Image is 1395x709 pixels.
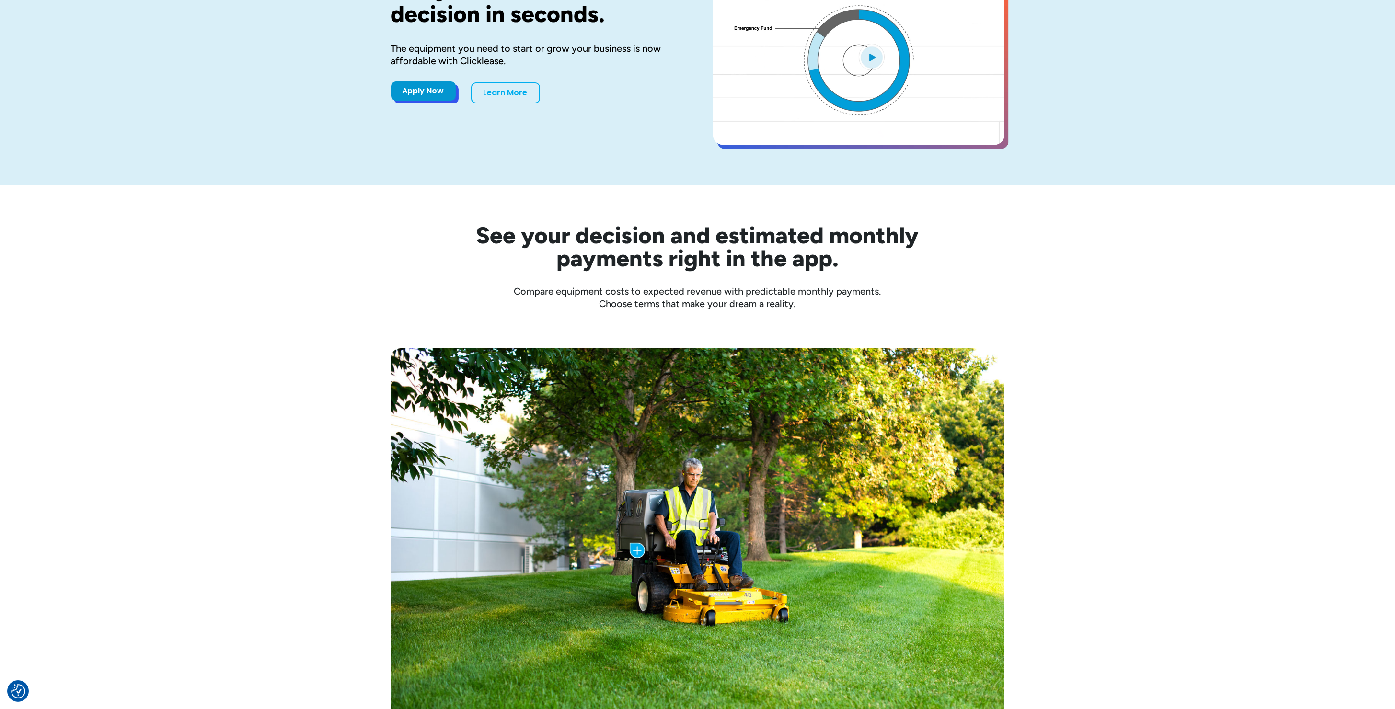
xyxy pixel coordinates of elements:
[429,224,966,270] h2: See your decision and estimated monthly payments right in the app.
[471,82,540,103] a: Learn More
[391,81,456,101] a: Apply Now
[630,543,645,558] img: Plus icon with blue background
[391,42,682,67] div: The equipment you need to start or grow your business is now affordable with Clicklease.
[11,684,25,698] img: Revisit consent button
[11,684,25,698] button: Consent Preferences
[859,44,885,70] img: Blue play button logo on a light blue circular background
[391,285,1004,310] div: Compare equipment costs to expected revenue with predictable monthly payments. Choose terms that ...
